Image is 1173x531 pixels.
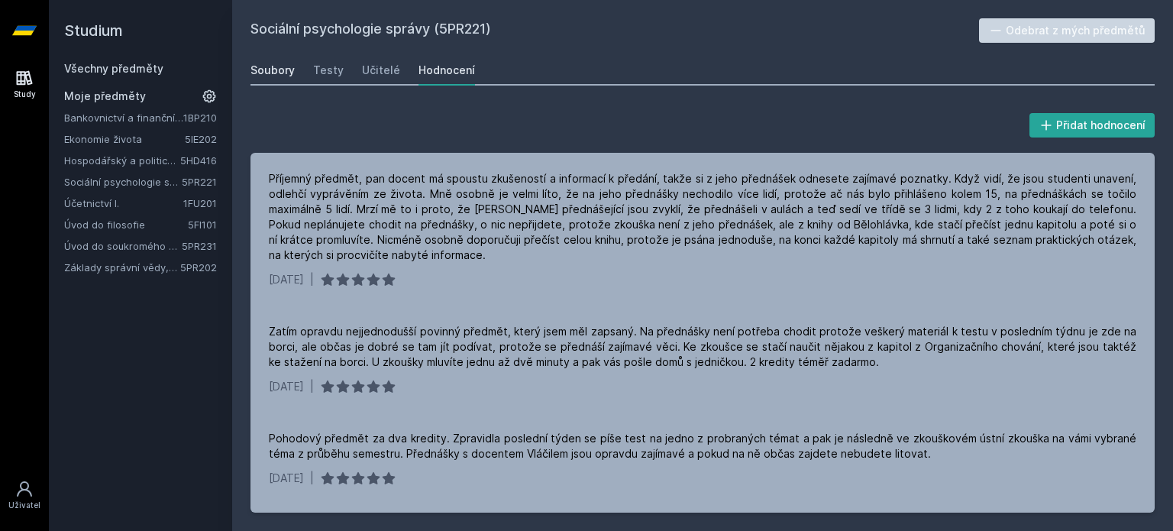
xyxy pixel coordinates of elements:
div: | [310,272,314,287]
a: 5PR202 [180,261,217,274]
button: Přidat hodnocení [1029,113,1155,138]
div: | [310,471,314,486]
a: Uživatel [3,472,46,519]
div: Testy [313,63,344,78]
a: 5IE202 [185,133,217,145]
div: Soubory [250,63,295,78]
h2: Sociální psychologie správy (5PR221) [250,18,979,43]
div: Učitelé [362,63,400,78]
a: 1BP210 [183,112,217,124]
div: [DATE] [269,379,304,394]
a: Ekonomie života [64,131,185,147]
a: 5FI101 [188,219,217,231]
div: Příjemný předmět, pan docent má spoustu zkušeností a informací k předání, takže si z jeho přednáš... [269,171,1136,263]
div: Zatím opravdu nejjednodušší povinný předmět, který jsem měl zapsaný. Na přednášky není potřeba ch... [269,324,1136,370]
button: Odebrat z mých předmětů [979,18,1155,43]
a: 5PR221 [182,176,217,188]
span: Moje předměty [64,89,146,104]
a: Soubory [250,55,295,86]
div: [DATE] [269,272,304,287]
div: Study [14,89,36,100]
div: Hodnocení [418,63,475,78]
a: Úvod do soukromého práva II [64,238,182,254]
a: Úvod do filosofie [64,217,188,232]
a: Study [3,61,46,108]
a: Účetnictví I. [64,196,183,211]
div: [DATE] [269,471,304,486]
a: 1FU201 [183,197,217,209]
a: Bankovnictví a finanční instituce [64,110,183,125]
a: Základy správní vědy,správního práva a organizace veř.správy [64,260,180,275]
div: | [310,379,314,394]
a: Sociální psychologie správy [64,174,182,189]
div: Uživatel [8,500,40,511]
a: 5PR231 [182,240,217,252]
a: Učitelé [362,55,400,86]
a: Všechny předměty [64,62,163,75]
a: Hospodářský a politický vývoj Evropy ve 20.století [64,153,180,168]
a: Hodnocení [418,55,475,86]
a: Testy [313,55,344,86]
div: Pohodový předmět za dva kredity. Zpravidla poslední týden se píše test na jedno z probraných téma... [269,431,1136,461]
a: 5HD416 [180,154,217,167]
